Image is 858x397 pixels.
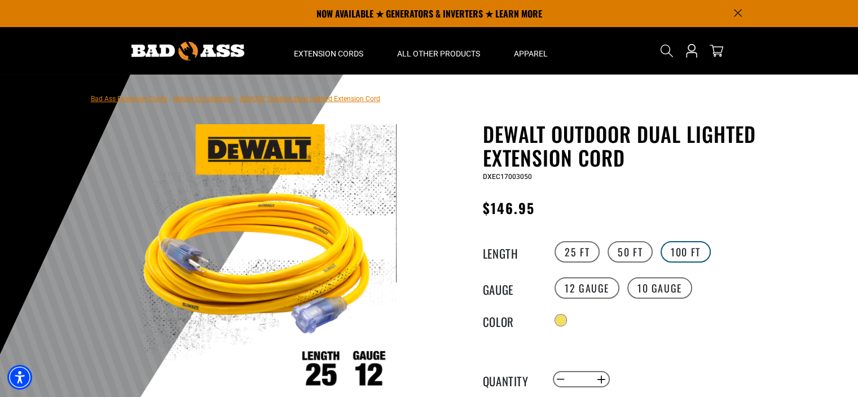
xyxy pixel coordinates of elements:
[236,95,238,103] span: ›
[497,27,565,75] summary: Apparel
[483,372,539,387] label: Quantity
[294,49,363,59] span: Extension Cords
[397,49,480,59] span: All Other Products
[483,122,759,169] h1: DEWALT Outdoor Dual Lighted Extension Cord
[627,277,692,299] label: 10 Gauge
[608,241,653,263] label: 50 FT
[483,313,539,328] legend: Color
[483,198,535,218] span: $146.95
[174,95,234,103] a: Return to Collection
[555,277,619,299] label: 12 Gauge
[483,173,532,181] span: DXEC17003050
[169,95,171,103] span: ›
[380,27,497,75] summary: All Other Products
[277,27,380,75] summary: Extension Cords
[240,95,380,103] span: DEWALT Outdoor Dual Lighted Extension Cord
[131,42,244,60] img: Bad Ass Extension Cords
[661,241,711,263] label: 100 FT
[483,245,539,259] legend: Length
[91,91,380,105] nav: breadcrumbs
[658,42,676,60] summary: Search
[91,95,167,103] a: Bad Ass Extension Cords
[7,365,32,390] div: Accessibility Menu
[514,49,548,59] span: Apparel
[555,241,600,263] label: 25 FT
[483,281,539,295] legend: Gauge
